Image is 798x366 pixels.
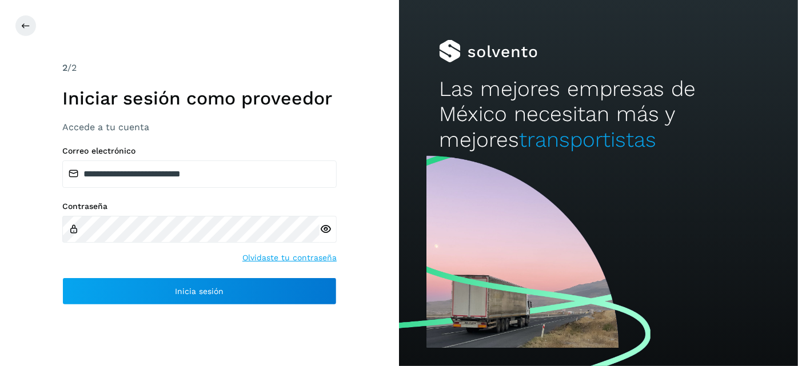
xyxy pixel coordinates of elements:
h2: Las mejores empresas de México necesitan más y mejores [439,77,758,152]
label: Correo electrónico [62,146,337,156]
a: Olvidaste tu contraseña [242,252,337,264]
label: Contraseña [62,202,337,211]
span: transportistas [519,127,656,152]
h1: Iniciar sesión como proveedor [62,87,337,109]
h3: Accede a tu cuenta [62,122,337,132]
span: 2 [62,62,67,73]
button: Inicia sesión [62,277,337,305]
span: Inicia sesión [175,287,224,295]
div: /2 [62,61,337,75]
